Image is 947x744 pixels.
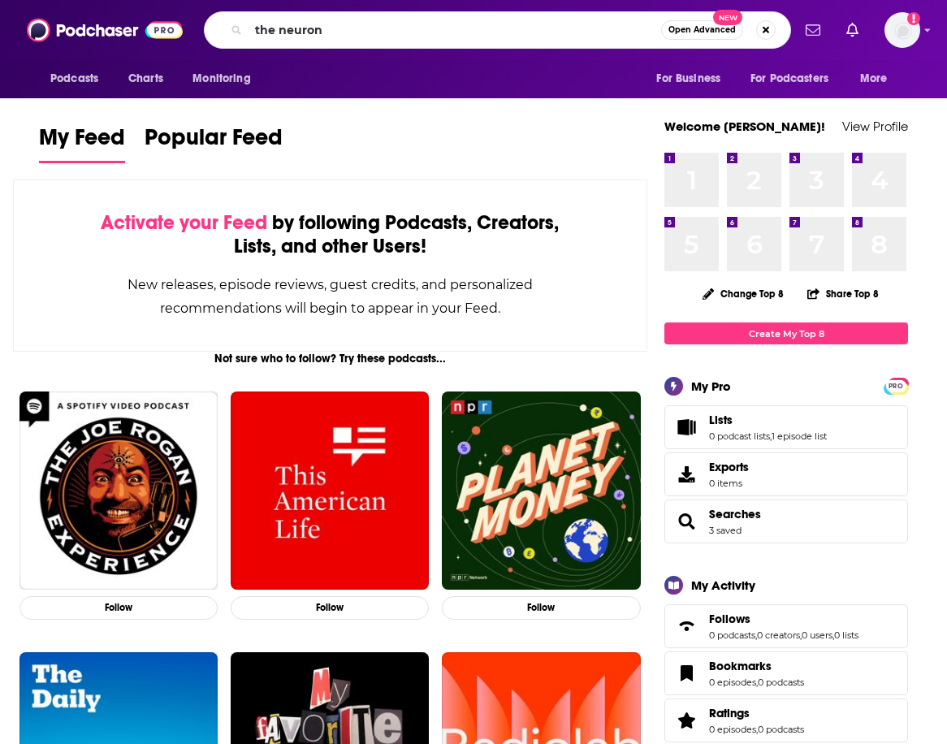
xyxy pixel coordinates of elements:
[799,16,827,44] a: Show notifications dropdown
[145,123,283,163] a: Popular Feed
[834,629,858,641] a: 0 lists
[758,677,804,688] a: 0 podcasts
[19,596,218,620] button: Follow
[13,352,647,366] div: Not sure who to follow? Try these podcasts...
[842,119,908,134] a: View Profile
[709,507,761,521] a: Searches
[145,123,283,161] span: Popular Feed
[709,430,770,442] a: 0 podcast lists
[664,699,908,742] span: Ratings
[756,724,758,735] span: ,
[664,604,908,648] span: Follows
[664,500,908,543] span: Searches
[709,413,733,427] span: Lists
[691,378,731,394] div: My Pro
[886,379,906,391] a: PRO
[19,391,218,590] img: The Joe Rogan Experience
[95,273,565,320] div: New releases, episode reviews, guest credits, and personalized recommendations will begin to appe...
[656,67,720,90] span: For Business
[709,460,749,474] span: Exports
[101,210,267,235] span: Activate your Feed
[670,510,703,533] a: Searches
[664,452,908,496] a: Exports
[840,16,865,44] a: Show notifications dropdown
[709,413,827,427] a: Lists
[27,15,183,45] img: Podchaser - Follow, Share and Rate Podcasts
[709,612,858,626] a: Follows
[670,662,703,685] a: Bookmarks
[800,629,802,641] span: ,
[39,123,125,163] a: My Feed
[442,596,640,620] button: Follow
[204,11,791,49] div: Search podcasts, credits, & more...
[709,724,756,735] a: 0 episodes
[849,63,908,94] button: open menu
[907,12,920,25] svg: Add a profile image
[860,67,888,90] span: More
[884,12,920,48] span: Logged in as WE_Broadcast
[750,67,828,90] span: For Podcasters
[884,12,920,48] button: Show profile menu
[670,709,703,732] a: Ratings
[231,391,429,590] img: This American Life
[755,629,757,641] span: ,
[884,12,920,48] img: User Profile
[772,430,827,442] a: 1 episode list
[709,629,755,641] a: 0 podcasts
[128,67,163,90] span: Charts
[664,119,825,134] a: Welcome [PERSON_NAME]!
[886,380,906,392] span: PRO
[693,283,793,304] button: Change Top 8
[442,391,640,590] img: Planet Money
[709,478,749,489] span: 0 items
[192,67,250,90] span: Monitoring
[756,677,758,688] span: ,
[249,17,661,43] input: Search podcasts, credits, & more...
[740,63,852,94] button: open menu
[39,123,125,161] span: My Feed
[231,596,429,620] button: Follow
[95,211,565,258] div: by following Podcasts, Creators, Lists, and other Users!
[757,629,800,641] a: 0 creators
[645,63,741,94] button: open menu
[709,525,742,536] a: 3 saved
[832,629,834,641] span: ,
[668,26,736,34] span: Open Advanced
[709,677,756,688] a: 0 episodes
[802,629,832,641] a: 0 users
[806,278,880,309] button: Share Top 8
[709,612,750,626] span: Follows
[713,10,742,25] span: New
[709,706,750,720] span: Ratings
[50,67,98,90] span: Podcasts
[670,416,703,439] a: Lists
[118,63,173,94] a: Charts
[661,20,743,40] button: Open AdvancedNew
[664,322,908,344] a: Create My Top 8
[770,430,772,442] span: ,
[39,63,119,94] button: open menu
[670,615,703,638] a: Follows
[758,724,804,735] a: 0 podcasts
[691,577,755,593] div: My Activity
[670,463,703,486] span: Exports
[709,659,772,673] span: Bookmarks
[664,405,908,449] span: Lists
[709,659,804,673] a: Bookmarks
[664,651,908,695] span: Bookmarks
[709,706,804,720] a: Ratings
[181,63,271,94] button: open menu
